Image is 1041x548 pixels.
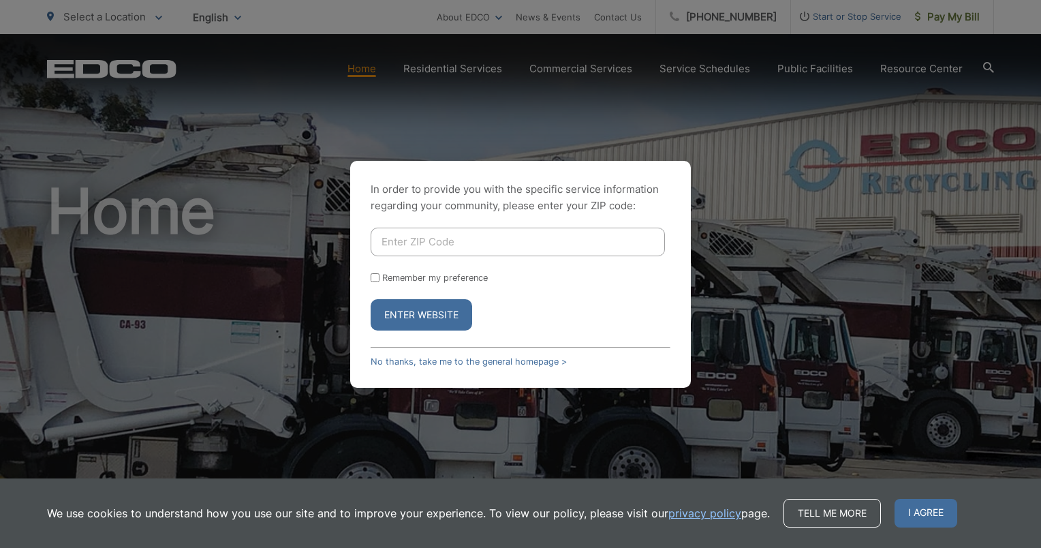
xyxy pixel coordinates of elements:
a: No thanks, take me to the general homepage > [371,356,567,367]
p: We use cookies to understand how you use our site and to improve your experience. To view our pol... [47,505,770,521]
label: Remember my preference [382,273,488,283]
button: Enter Website [371,299,472,331]
input: Enter ZIP Code [371,228,665,256]
span: I agree [895,499,957,528]
p: In order to provide you with the specific service information regarding your community, please en... [371,181,670,214]
a: privacy policy [668,505,741,521]
a: Tell me more [783,499,881,528]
